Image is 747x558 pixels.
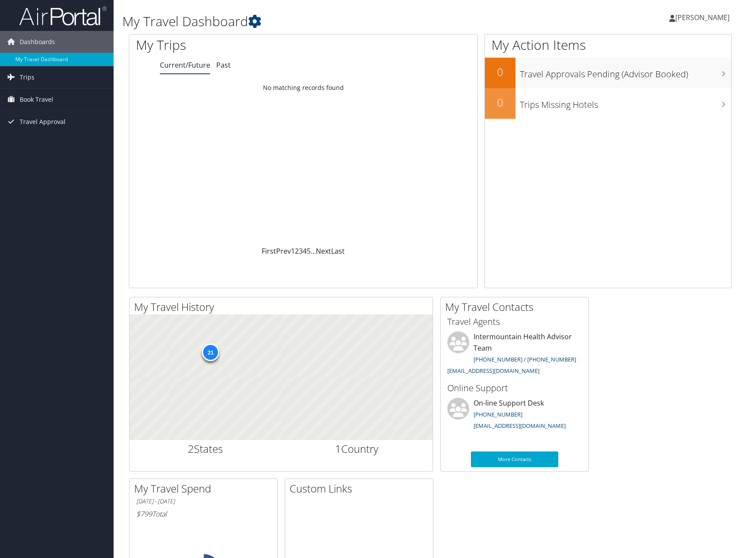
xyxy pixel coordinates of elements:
[520,94,731,111] h3: Trips Missing Hotels
[471,451,558,467] a: More Contacts
[129,80,477,96] td: No matching records found
[134,300,432,314] h2: My Travel History
[485,65,515,79] h2: 0
[136,509,152,519] span: $799
[447,316,582,328] h3: Travel Agents
[307,246,311,256] a: 5
[291,246,295,256] a: 1
[443,398,586,434] li: On-line Support Desk
[262,246,276,256] a: First
[160,60,210,70] a: Current/Future
[485,88,731,119] a: 0Trips Missing Hotels
[335,441,341,456] span: 1
[311,246,316,256] span: …
[202,344,219,361] div: 21
[136,497,271,506] h6: [DATE] - [DATE]
[485,58,731,88] a: 0Travel Approvals Pending (Advisor Booked)
[669,4,738,31] a: [PERSON_NAME]
[122,12,533,31] h1: My Travel Dashboard
[485,36,731,54] h1: My Action Items
[445,300,588,314] h2: My Travel Contacts
[20,66,35,88] span: Trips
[485,95,515,110] h2: 0
[303,246,307,256] a: 4
[188,441,194,456] span: 2
[20,31,55,53] span: Dashboards
[136,509,271,519] h6: Total
[216,60,231,70] a: Past
[19,6,107,26] img: airportal-logo.png
[136,36,326,54] h1: My Trips
[331,246,345,256] a: Last
[443,331,586,378] li: Intermountain Health Advisor Team
[474,355,576,363] a: [PHONE_NUMBER] / [PHONE_NUMBER]
[299,246,303,256] a: 3
[474,422,566,430] a: [EMAIL_ADDRESS][DOMAIN_NAME]
[474,410,522,418] a: [PHONE_NUMBER]
[20,89,53,110] span: Book Travel
[447,382,582,394] h3: Online Support
[290,481,433,496] h2: Custom Links
[316,246,331,256] a: Next
[295,246,299,256] a: 2
[276,246,291,256] a: Prev
[288,441,426,456] h2: Country
[136,441,275,456] h2: States
[447,367,539,375] a: [EMAIL_ADDRESS][DOMAIN_NAME]
[520,64,731,80] h3: Travel Approvals Pending (Advisor Booked)
[134,481,277,496] h2: My Travel Spend
[20,111,66,133] span: Travel Approval
[675,13,730,22] span: [PERSON_NAME]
